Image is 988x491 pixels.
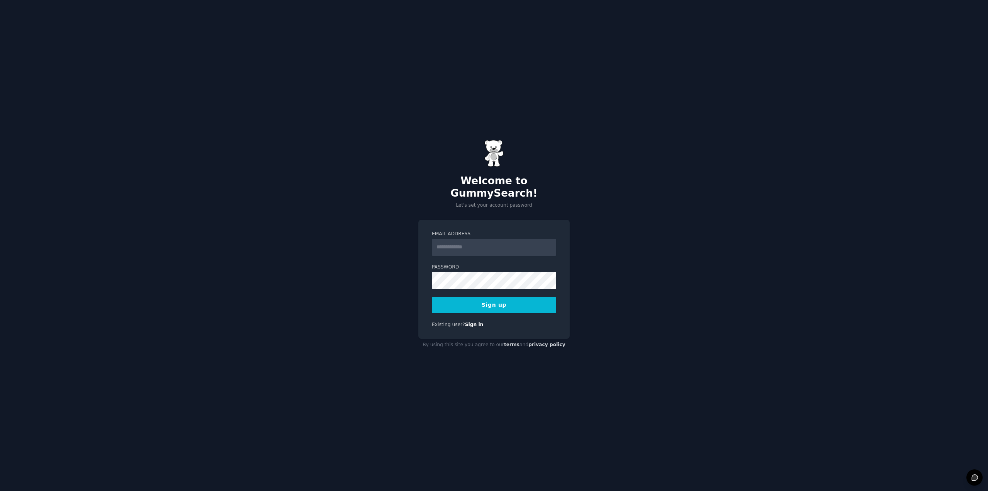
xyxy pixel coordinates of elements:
[432,322,465,327] span: Existing user?
[504,342,519,347] a: terms
[528,342,565,347] a: privacy policy
[432,297,556,313] button: Sign up
[465,322,484,327] a: Sign in
[432,264,556,271] label: Password
[418,175,570,199] h2: Welcome to GummySearch!
[484,140,504,167] img: Gummy Bear
[432,231,556,238] label: Email Address
[418,202,570,209] p: Let's set your account password
[418,339,570,351] div: By using this site you agree to our and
